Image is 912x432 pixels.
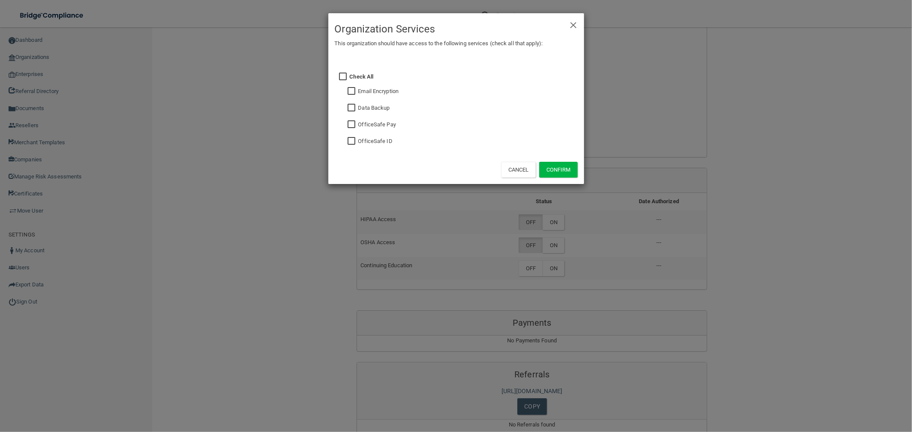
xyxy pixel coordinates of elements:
[358,86,399,96] label: Email Encryption
[539,162,578,178] button: Confirm
[335,20,578,38] h4: Organization Services
[358,120,396,130] label: OfficeSafe Pay
[335,38,578,49] p: This organization should have access to the following services (check all that apply):
[358,103,390,113] label: Data Backup
[501,162,536,178] button: Cancel
[350,73,374,80] strong: Check All
[358,136,393,146] label: OfficeSafe ID
[570,15,577,32] span: ×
